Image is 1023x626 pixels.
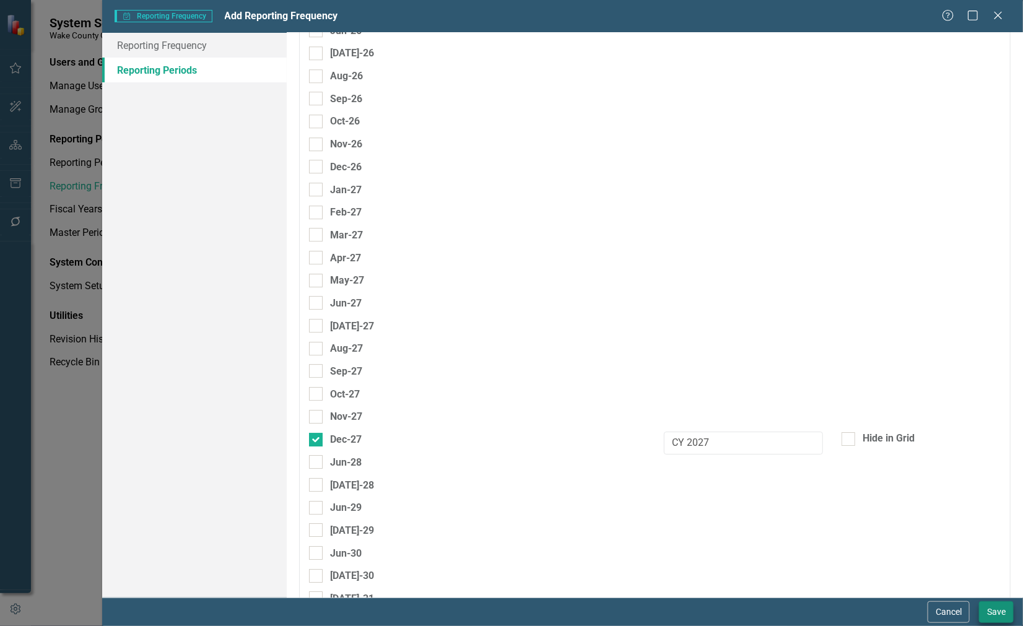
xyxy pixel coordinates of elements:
[330,45,374,61] div: [DATE]-26
[330,159,362,175] div: Dec-26
[330,363,362,379] div: Sep-27
[330,546,362,561] div: Jun-30
[928,601,970,623] button: Cancel
[330,250,361,266] div: Apr-27
[102,33,286,58] a: Reporting Frequency
[330,68,363,84] div: Aug-26
[330,409,362,424] div: Nov-27
[330,523,374,538] div: [DATE]-29
[225,10,338,22] span: Add Reporting Frequency
[330,568,374,583] div: [DATE]-30
[330,182,362,198] div: Jan-27
[664,432,823,454] input: Dec-27
[863,432,915,446] div: Hide in Grid
[330,454,362,470] div: Jun-28
[330,500,362,515] div: Jun-29
[330,477,374,493] div: [DATE]-28
[979,601,1014,623] button: Save
[330,227,363,243] div: Mar-27
[330,386,360,402] div: Oct-27
[330,272,364,288] div: May-27
[330,341,363,356] div: Aug-27
[330,432,362,447] div: Dec-27
[330,295,362,311] div: Jun-27
[115,10,212,22] span: Reporting Frequency
[330,591,374,606] div: [DATE]-31
[330,91,362,107] div: Sep-26
[330,136,362,152] div: Nov-26
[102,58,286,82] a: Reporting Periods
[330,113,360,129] div: Oct-26
[330,204,362,220] div: Feb-27
[330,318,374,334] div: [DATE]-27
